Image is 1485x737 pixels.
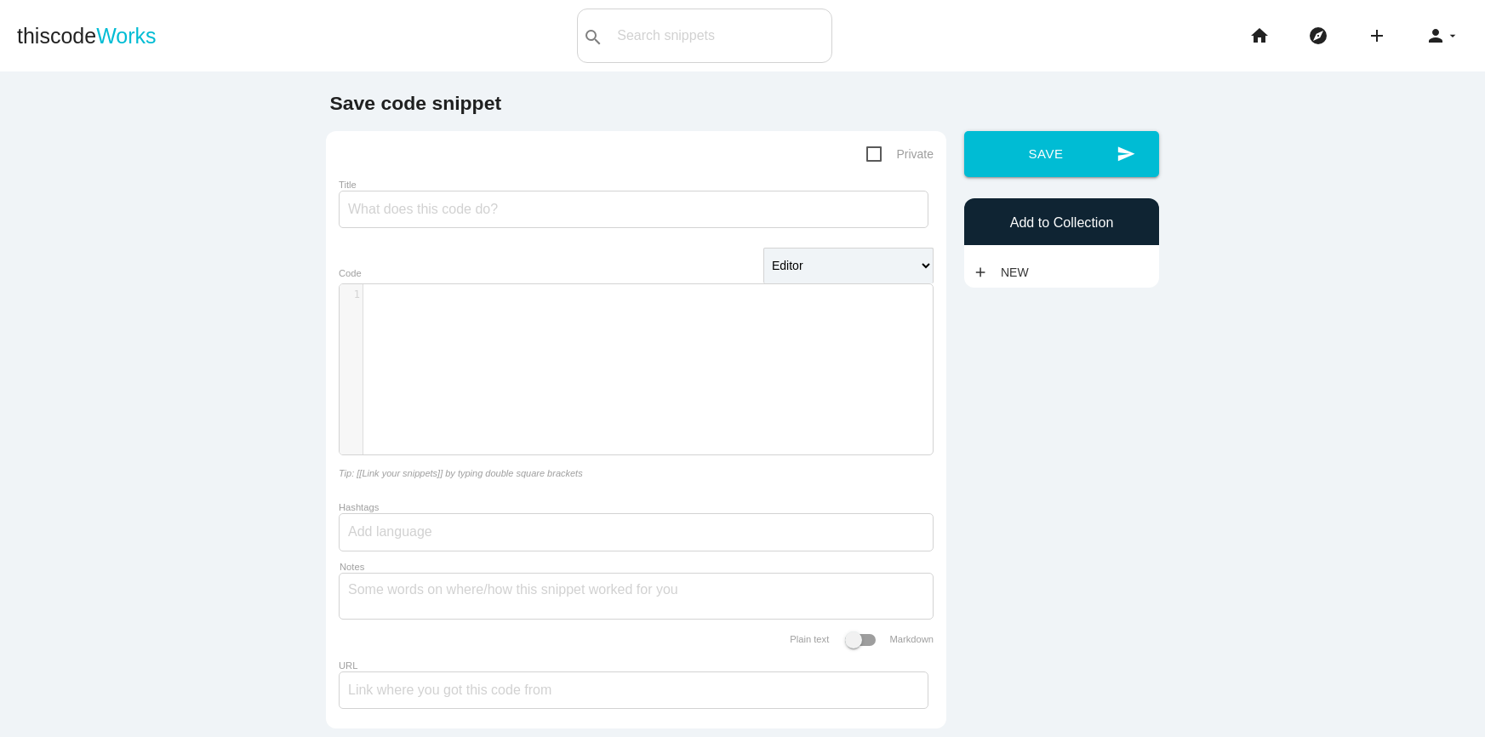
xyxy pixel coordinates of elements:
a: thiscodeWorks [17,9,157,63]
i: send [1117,131,1135,177]
button: sendSave [964,131,1159,177]
i: Tip: [[Link your snippets]] by typing double square brackets [339,468,583,478]
label: Notes [340,562,364,573]
i: explore [1308,9,1328,63]
h6: Add to Collection [973,215,1151,231]
div: 1 [340,288,363,302]
label: Title [339,180,357,190]
label: URL [339,660,357,671]
input: Add language [348,514,450,550]
label: Hashtags [339,502,379,512]
span: Works [96,24,156,48]
button: search [578,9,608,62]
i: arrow_drop_down [1446,9,1459,63]
a: addNew [973,257,1037,288]
input: Link where you got this code from [339,671,928,709]
i: add [973,257,988,288]
span: Private [866,144,934,165]
label: Code [339,268,362,278]
input: Search snippets [608,18,831,54]
i: home [1249,9,1270,63]
label: Plain text Markdown [790,634,934,644]
input: What does this code do? [339,191,928,228]
b: Save code snippet [330,92,502,114]
i: person [1425,9,1446,63]
i: search [583,10,603,65]
i: add [1367,9,1387,63]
